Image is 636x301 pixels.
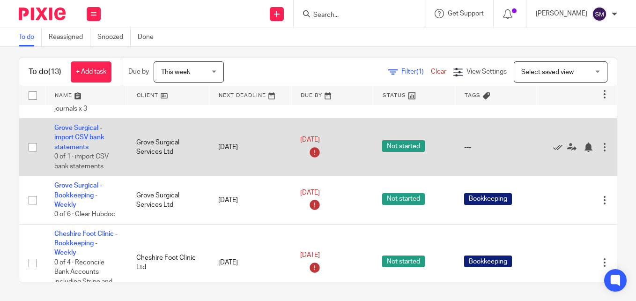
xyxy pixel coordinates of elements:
[19,28,42,46] a: To do
[464,256,512,267] span: Bookkeeping
[127,176,209,225] td: Grove Surgical Services Ltd
[71,61,111,83] a: + Add task
[54,153,109,170] span: 0 of 1 · import CSV bank statements
[54,182,102,208] a: Grove Surgical - Bookkeeping - Weekly
[127,119,209,176] td: Grove Surgical Services Ltd
[138,28,161,46] a: Done
[49,28,90,46] a: Reassigned
[97,28,131,46] a: Snoozed
[54,125,104,150] a: Grove Surgical - import CSV bank statements
[54,259,112,295] span: 0 of 4 · Reconcile Bank Accounts including Stripe and Paypal
[312,11,397,20] input: Search
[416,68,424,75] span: (1)
[209,119,291,176] td: [DATE]
[300,252,320,258] span: [DATE]
[592,7,607,22] img: svg%3E
[382,256,425,267] span: Not started
[465,93,481,98] span: Tags
[209,176,291,225] td: [DATE]
[431,68,446,75] a: Clear
[521,69,574,75] span: Select saved view
[48,68,61,75] span: (13)
[382,140,425,152] span: Not started
[209,224,291,301] td: [DATE]
[448,10,484,17] span: Get Support
[300,136,320,143] span: [DATE]
[401,68,431,75] span: Filter
[128,67,149,76] p: Due by
[54,211,115,218] span: 0 of 6 · Clear Hubdoc
[553,143,567,152] a: Mark as done
[300,189,320,196] span: [DATE]
[127,224,209,301] td: Cheshire Foot Clinic Ltd
[161,69,190,75] span: This week
[382,193,425,205] span: Not started
[54,231,118,256] a: Cheshire Foot Clinic - Bookkeeping - Weekly
[19,8,66,20] img: Pixie
[466,68,507,75] span: View Settings
[29,67,61,77] h1: To do
[464,193,512,205] span: Bookkeeping
[54,96,99,112] span: 0 of 1 · Monthly journals x 3
[464,143,527,152] div: ---
[536,9,587,18] p: [PERSON_NAME]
